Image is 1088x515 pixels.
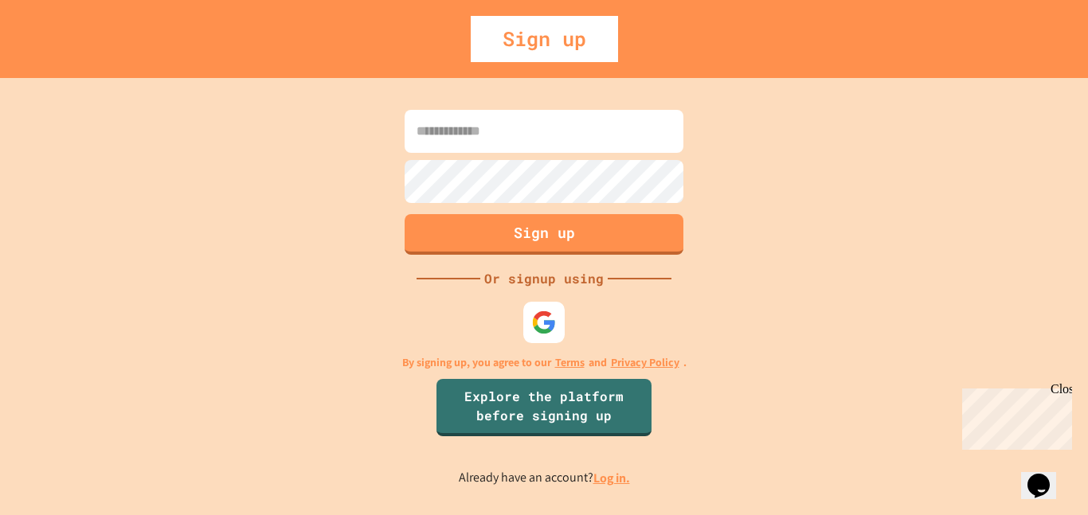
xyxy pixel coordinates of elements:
iframe: chat widget [956,382,1072,450]
p: Already have an account? [459,468,630,488]
iframe: chat widget [1021,451,1072,499]
div: Or signup using [480,269,608,288]
a: Terms [555,354,585,371]
a: Explore the platform before signing up [436,379,652,436]
div: Chat with us now!Close [6,6,110,101]
div: Sign up [471,16,618,62]
a: Log in. [593,470,630,486]
button: Sign up [405,214,683,255]
p: By signing up, you agree to our and . [402,354,687,371]
a: Privacy Policy [611,354,679,371]
img: google-icon.svg [531,310,556,334]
